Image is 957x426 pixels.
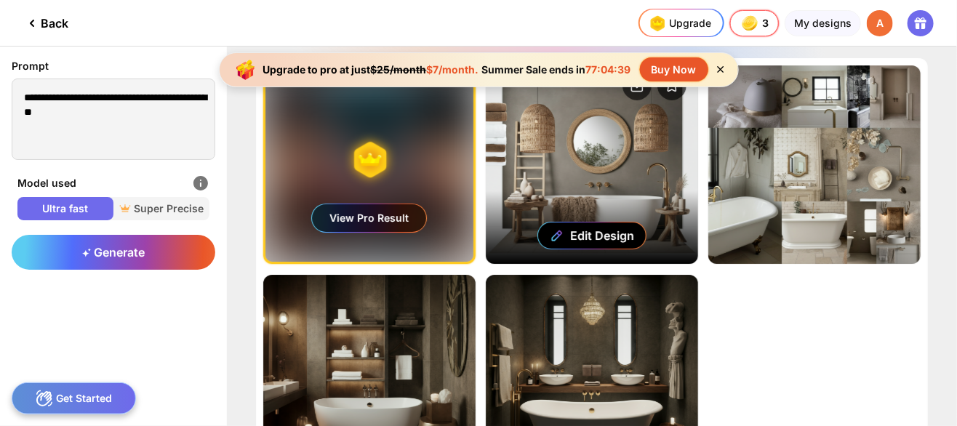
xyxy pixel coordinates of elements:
[12,382,136,414] div: Get Started
[12,58,215,74] div: Prompt
[427,63,479,76] span: $7/month.
[23,15,68,32] div: Back
[586,63,631,76] span: 77:04:39
[113,201,209,216] span: Super Precise
[762,17,770,29] span: 3
[479,63,634,76] div: Summer Sale ends in
[640,57,708,81] div: Buy Now
[646,12,669,35] img: upgrade-nav-btn-icon.gif
[867,10,893,36] div: A
[231,55,260,84] img: upgrade-banner-new-year-icon.gif
[646,12,711,35] div: Upgrade
[371,63,427,76] span: $25/month
[312,204,426,232] div: View Pro Result
[570,228,634,243] div: Edit Design
[17,201,113,216] span: Ultra fast
[17,174,209,192] div: Model used
[785,10,861,36] div: My designs
[263,63,479,76] div: Upgrade to pro at just
[82,245,145,260] span: Generate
